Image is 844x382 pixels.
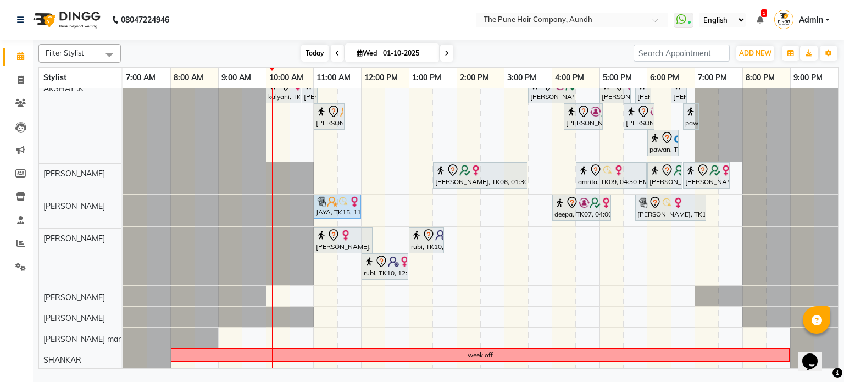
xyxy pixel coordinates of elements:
[43,313,105,323] span: [PERSON_NAME]
[647,70,682,86] a: 6:00 PM
[636,196,705,219] div: [PERSON_NAME], TK12, 05:45 PM-07:15 PM, Additional Hair Wash ([DEMOGRAPHIC_DATA]),Cut [DEMOGRAPHI...
[600,70,635,86] a: 5:00 PM
[315,196,360,217] div: JAYA, TK15, 11:00 AM-12:00 PM, Hair wash long
[739,49,771,57] span: ADD NEW
[529,79,574,102] div: [PERSON_NAME], TK11, 03:30 PM-04:30 PM, Hair wash & blow dry -medium
[791,70,825,86] a: 9:00 PM
[266,70,306,86] a: 10:00 AM
[46,48,84,57] span: Filter Stylist
[743,70,778,86] a: 8:00 PM
[43,84,84,93] span: AKSHAY .K
[565,105,602,128] div: [PERSON_NAME], TK16, 04:15 PM-05:05 PM, [PERSON_NAME] Crafting
[121,4,169,35] b: 08047224946
[798,338,833,371] iframe: chat widget
[301,45,329,62] span: Today
[315,229,371,252] div: [PERSON_NAME], TK08, 11:00 AM-12:15 PM, Cut [DEMOGRAPHIC_DATA] (Sr.stylist)
[504,70,539,86] a: 3:00 PM
[757,15,763,25] a: 1
[354,49,380,57] span: Wed
[761,9,767,17] span: 1
[410,229,443,252] div: rubi, TK10, 01:00 PM-01:45 PM, Cut [DEMOGRAPHIC_DATA] (Sr.stylist)
[684,105,698,128] div: pawan, TK19, 06:45 PM-07:05 PM, [PERSON_NAME] Crafting
[43,73,66,82] span: Stylist
[552,70,587,86] a: 4:00 PM
[625,105,653,128] div: [PERSON_NAME], TK02, 05:30 PM-06:10 PM, Cut [DEMOGRAPHIC_DATA] (Expert)
[648,164,681,187] div: [PERSON_NAME], TK13, 06:00 PM-06:45 PM, Cut [DEMOGRAPHIC_DATA] (Master stylist)
[684,164,729,187] div: [PERSON_NAME], TK13, 06:45 PM-07:45 PM, Hair Color Majirel - Majirel Global [DEMOGRAPHIC_DATA]
[634,45,730,62] input: Search Appointment
[553,196,610,219] div: deepa, TK07, 04:00 PM-05:15 PM, Blow dry medium
[43,334,127,344] span: [PERSON_NAME] mane
[267,79,300,102] div: kalyani, TK04, 10:00 AM-10:45 AM, Cut [DEMOGRAPHIC_DATA] (Expert)
[636,79,650,102] div: [PERSON_NAME], TK02, 05:45 PM-06:05 PM, [PERSON_NAME] Crafting
[434,164,526,187] div: [PERSON_NAME], TK06, 01:30 PM-03:30 PM, Hair Color [PERSON_NAME] Touchup 2 Inch
[171,70,206,86] a: 8:00 AM
[648,131,678,154] div: pawan, TK19, 06:00 PM-06:40 PM, Cut [DEMOGRAPHIC_DATA] (Expert)
[799,14,823,26] span: Admin
[43,201,105,211] span: [PERSON_NAME]
[28,4,103,35] img: logo
[43,355,81,365] span: SHANKAR
[601,79,630,102] div: [PERSON_NAME], TK16, 05:00 PM-05:40 PM, Cut [DEMOGRAPHIC_DATA] (Expert)
[672,79,686,102] div: [PERSON_NAME], TK02, 06:30 PM-06:45 PM, Additional Hair Wash ([DEMOGRAPHIC_DATA])
[774,10,793,29] img: Admin
[314,70,353,86] a: 11:00 AM
[43,234,105,243] span: [PERSON_NAME]
[468,350,493,360] div: week off
[315,105,343,128] div: [PERSON_NAME], TK14, 11:00 AM-11:40 AM, Cut [DEMOGRAPHIC_DATA] (Expert)
[43,292,105,302] span: [PERSON_NAME]
[363,255,407,278] div: rubi, TK10, 12:00 PM-01:00 PM, 3 ten x Long
[123,70,158,86] a: 7:00 AM
[43,169,105,179] span: [PERSON_NAME]
[457,70,492,86] a: 2:00 PM
[303,79,316,102] div: [PERSON_NAME], TK14, 10:45 AM-11:05 AM, [PERSON_NAME] Crafting
[219,70,254,86] a: 9:00 AM
[362,70,401,86] a: 12:00 PM
[409,70,444,86] a: 1:00 PM
[695,70,730,86] a: 7:00 PM
[736,46,774,61] button: ADD NEW
[577,164,646,187] div: amrita, TK09, 04:30 PM-06:00 PM, Hair wash & blow dry -medium
[380,45,435,62] input: 2025-10-01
